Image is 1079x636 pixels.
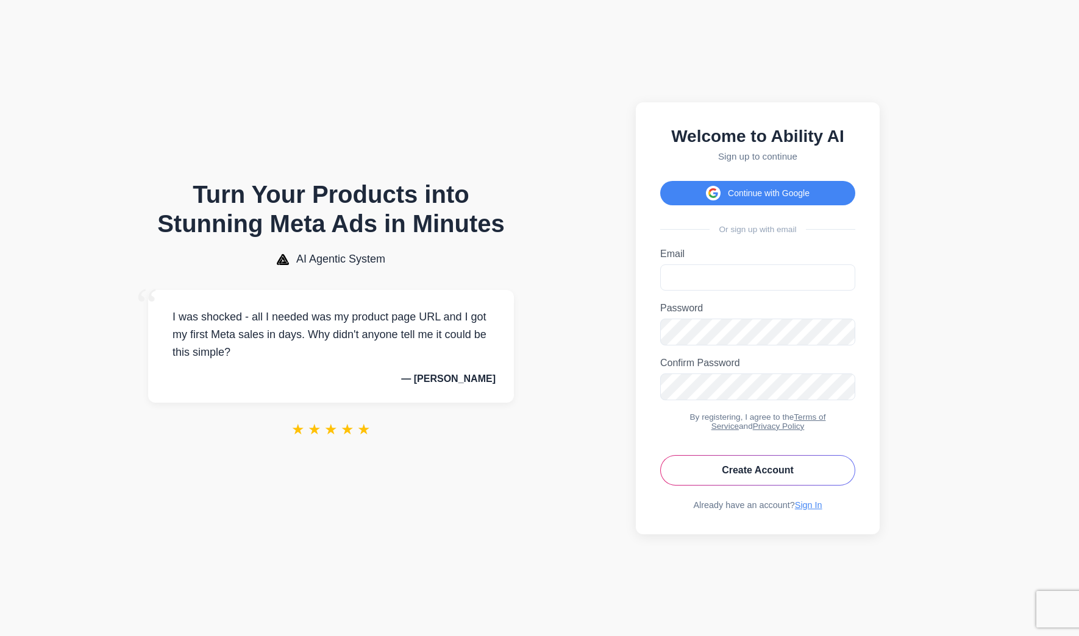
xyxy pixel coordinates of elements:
[660,249,855,260] label: Email
[660,127,855,146] h2: Welcome to Ability AI
[660,412,855,431] div: By registering, I agree to the and
[277,254,289,265] img: AI Agentic System Logo
[660,455,855,486] button: Create Account
[660,225,855,234] div: Or sign up with email
[136,278,158,333] span: “
[324,421,338,438] span: ★
[753,422,805,431] a: Privacy Policy
[660,500,855,510] div: Already have an account?
[166,373,496,384] p: — [PERSON_NAME]
[341,421,354,438] span: ★
[291,421,305,438] span: ★
[711,412,826,431] a: Terms of Service
[660,151,855,161] p: Sign up to continue
[148,180,514,238] h1: Turn Your Products into Stunning Meta Ads in Minutes
[166,308,496,361] p: I was shocked - all I needed was my product page URL and I got my first Meta sales in days. Why d...
[308,421,321,438] span: ★
[660,181,855,205] button: Continue with Google
[296,253,385,266] span: AI Agentic System
[795,500,822,510] a: Sign In
[660,303,855,314] label: Password
[357,421,371,438] span: ★
[660,358,855,369] label: Confirm Password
